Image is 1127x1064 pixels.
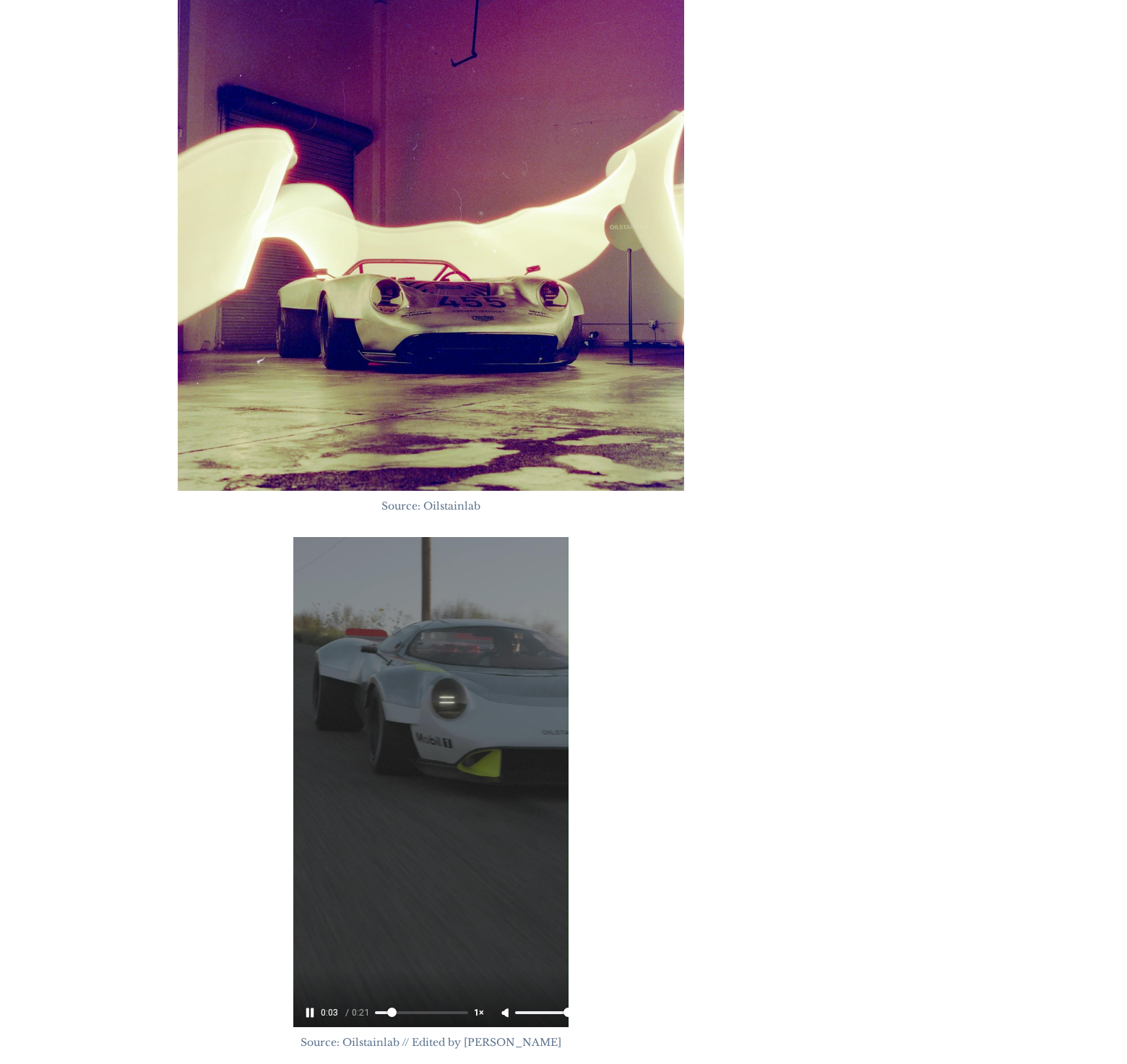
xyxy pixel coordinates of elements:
[345,1006,372,1019] div: /
[349,1007,372,1018] span: 0:21
[381,499,480,512] span: Source: Oilstainlab
[318,1006,345,1019] span: 0:03
[498,1008,515,1019] button: Unmute
[301,1036,561,1049] span: Source: Oilstainlab // Edited by [PERSON_NAME]
[305,1008,318,1018] button: Pause video
[471,1006,498,1019] button: Adjust playback speed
